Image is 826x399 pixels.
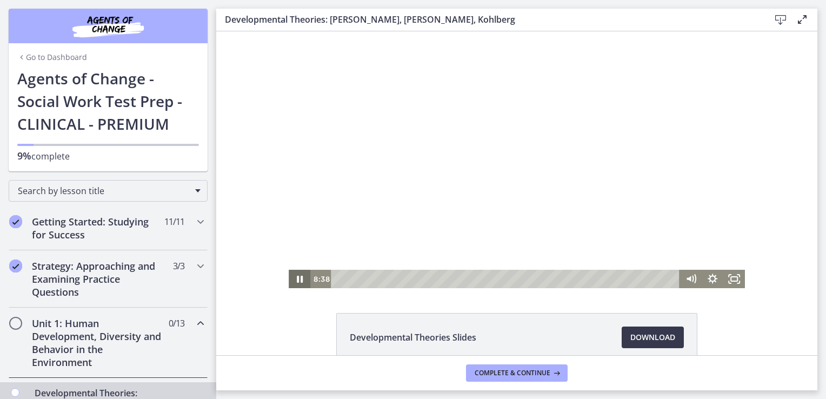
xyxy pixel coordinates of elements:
span: Download [630,331,675,344]
button: Mute [464,238,485,257]
span: Developmental Theories Slides [350,331,476,344]
span: 0 / 13 [169,317,184,330]
h1: Agents of Change - Social Work Test Prep - CLINICAL - PREMIUM [17,67,199,135]
h2: Unit 1: Human Development, Diversity and Behavior in the Environment [32,317,164,369]
h2: Strategy: Approaching and Examining Practice Questions [32,260,164,298]
iframe: Video Lesson [216,31,817,288]
button: Show settings menu [485,238,507,257]
h3: Developmental Theories: [PERSON_NAME], [PERSON_NAME], Kohlberg [225,13,752,26]
p: complete [17,149,199,163]
span: 3 / 3 [173,260,184,272]
span: 11 / 11 [164,215,184,228]
span: Complete & continue [475,369,550,377]
h2: Getting Started: Studying for Success [32,215,164,241]
button: Fullscreen [507,238,529,257]
a: Go to Dashboard [17,52,87,63]
a: Download [622,327,684,348]
span: Search by lesson title [18,185,190,197]
span: 9% [17,149,31,162]
img: Agents of Change [43,13,173,39]
i: Completed [9,260,22,272]
i: Completed [9,215,22,228]
div: Search by lesson title [9,180,208,202]
button: Complete & continue [466,364,568,382]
